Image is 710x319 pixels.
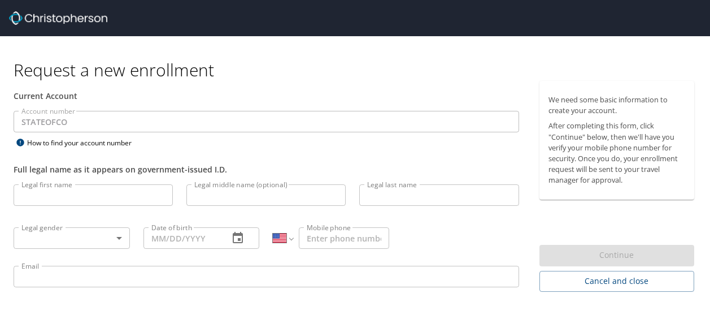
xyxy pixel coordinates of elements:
[548,120,685,186] p: After completing this form, click "Continue" below, then we'll have you verify your mobile phone ...
[9,11,107,25] img: cbt logo
[143,227,220,249] input: MM/DD/YYYY
[14,163,519,175] div: Full legal name as it appears on government-issued I.D.
[548,94,685,116] p: We need some basic information to create your account.
[14,136,155,150] div: How to find your account number
[299,227,389,249] input: Enter phone number
[539,271,694,292] button: Cancel and close
[548,274,685,288] span: Cancel and close
[14,90,519,102] div: Current Account
[14,59,703,81] h1: Request a new enrollment
[14,227,130,249] div: ​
